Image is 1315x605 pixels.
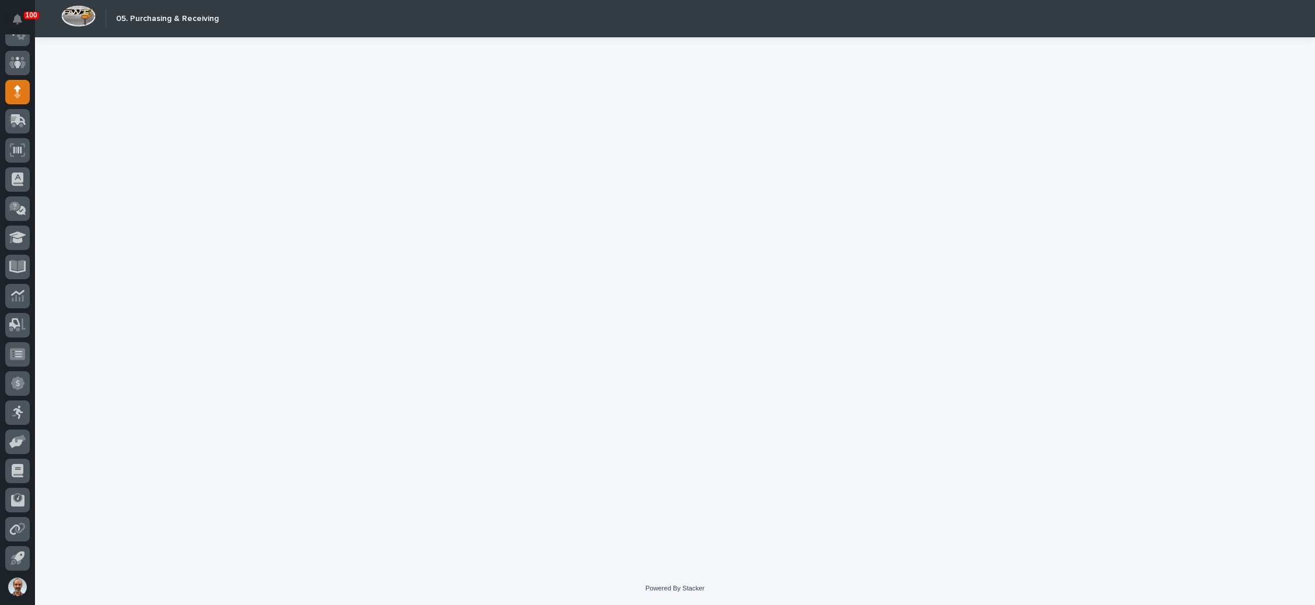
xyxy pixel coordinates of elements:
button: users-avatar [5,575,30,599]
p: 100 [26,11,37,19]
a: Powered By Stacker [646,585,704,592]
h2: 05. Purchasing & Receiving [116,14,219,24]
div: Notifications100 [15,14,30,33]
img: Workspace Logo [61,5,96,27]
button: Notifications [5,7,30,31]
